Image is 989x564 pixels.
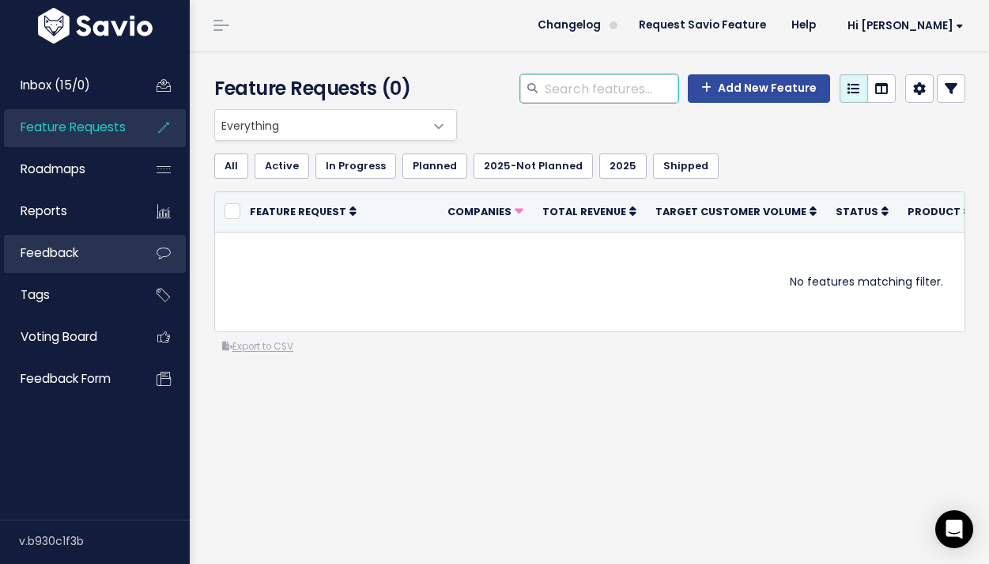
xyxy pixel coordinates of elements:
[21,286,50,303] span: Tags
[542,203,636,219] a: Total Revenue
[250,205,346,218] span: Feature Request
[4,361,131,397] a: Feedback form
[542,205,626,218] span: Total Revenue
[21,119,126,135] span: Feature Requests
[4,151,131,187] a: Roadmaps
[836,205,878,218] span: Status
[222,340,293,353] a: Export to CSV
[19,520,190,562] div: v.b930c1f3b
[599,153,647,179] a: 2025
[4,67,131,104] a: Inbox (15/0)
[255,153,309,179] a: Active
[836,203,889,219] a: Status
[474,153,593,179] a: 2025-Not Planned
[21,370,111,387] span: Feedback form
[4,319,131,355] a: Voting Board
[34,8,157,44] img: logo-white.9d6f32f41409.svg
[655,203,817,219] a: Target Customer Volume
[847,20,964,32] span: Hi [PERSON_NAME]
[655,205,806,218] span: Target Customer Volume
[21,244,78,261] span: Feedback
[214,109,457,141] span: Everything
[447,205,511,218] span: Companies
[4,235,131,271] a: Feedback
[250,203,357,219] a: Feature Request
[21,161,85,177] span: Roadmaps
[214,74,449,103] h4: Feature Requests (0)
[315,153,396,179] a: In Progress
[688,74,830,103] a: Add New Feature
[538,20,601,31] span: Changelog
[21,328,97,345] span: Voting Board
[779,13,829,37] a: Help
[4,193,131,229] a: Reports
[4,277,131,313] a: Tags
[447,203,523,219] a: Companies
[214,153,965,179] ul: Filter feature requests
[908,203,971,219] a: Product
[215,110,425,140] span: Everything
[214,153,248,179] a: All
[829,13,976,38] a: Hi [PERSON_NAME]
[402,153,467,179] a: Planned
[21,77,90,93] span: Inbox (15/0)
[935,510,973,548] div: Open Intercom Messenger
[653,153,719,179] a: Shipped
[908,205,961,218] span: Product
[4,109,131,146] a: Feature Requests
[626,13,779,37] a: Request Savio Feature
[543,74,678,103] input: Search features...
[21,203,67,219] span: Reports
